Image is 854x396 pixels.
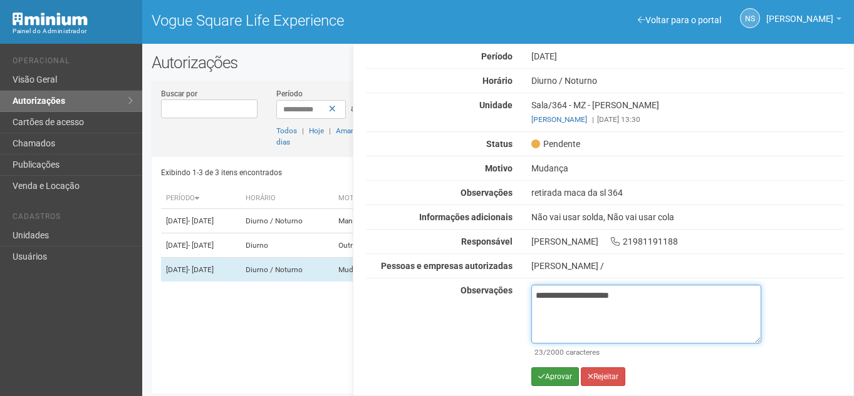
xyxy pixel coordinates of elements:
td: Mudança [333,258,404,282]
li: Operacional [13,56,133,69]
a: [PERSON_NAME] [766,16,841,26]
td: Diurno / Noturno [241,209,333,233]
div: [DATE] [522,51,853,62]
td: Outros [333,233,404,258]
a: Amanhã [336,126,363,135]
strong: Horário [482,76,513,86]
span: a [351,103,356,113]
div: Sala/364 - MZ - [PERSON_NAME] [522,99,853,125]
span: - [DATE] [188,241,214,250]
div: [PERSON_NAME] 21981191188 [522,236,853,247]
th: Motivo [333,188,404,209]
strong: Observações [461,285,513,295]
span: 23 [534,348,543,357]
div: /2000 caracteres [534,347,758,358]
td: Diurno [241,233,333,258]
label: Período [276,88,303,99]
div: Exibindo 1-3 de 3 itens encontrados [161,163,494,182]
button: Aprovar [531,367,579,386]
h2: Autorizações [152,53,845,72]
span: | [302,126,304,135]
img: Minium [13,13,88,26]
td: Diurno / Noturno [241,258,333,282]
a: Voltar para o portal [638,15,721,25]
strong: Informações adicionais [419,212,513,222]
label: Buscar por [161,88,197,99]
td: [DATE] [161,258,241,282]
a: Todos [276,126,297,135]
div: Não vai usar solda, Não vai usar cola [522,211,853,223]
strong: Observações [461,188,513,198]
span: Pendente [531,138,580,150]
button: Rejeitar [581,367,625,386]
div: retirada maca da sl 364 [522,187,853,198]
li: Cadastros [13,212,133,225]
td: [DATE] [161,233,241,258]
strong: Período [481,51,513,61]
strong: Motivo [485,163,513,173]
td: Manutenção [333,209,404,233]
span: | [592,115,594,124]
div: Painel do Administrador [13,26,133,37]
div: [DATE] 13:30 [531,114,844,125]
th: Período [161,188,241,209]
strong: Responsável [461,236,513,246]
th: Horário [241,188,333,209]
span: | [329,126,331,135]
strong: Unidade [479,100,513,110]
strong: Pessoas e empresas autorizadas [381,261,513,271]
div: Mudança [522,163,853,174]
div: [PERSON_NAME] / [531,260,844,272]
span: Nicolle Silva [766,2,833,24]
div: Diurno / Noturno [522,75,853,86]
a: Hoje [309,126,324,135]
a: [PERSON_NAME] [531,115,587,124]
strong: Status [486,139,513,149]
span: - [DATE] [188,265,214,274]
h1: Vogue Square Life Experience [152,13,489,29]
span: - [DATE] [188,216,214,225]
td: [DATE] [161,209,241,233]
a: NS [740,8,760,28]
